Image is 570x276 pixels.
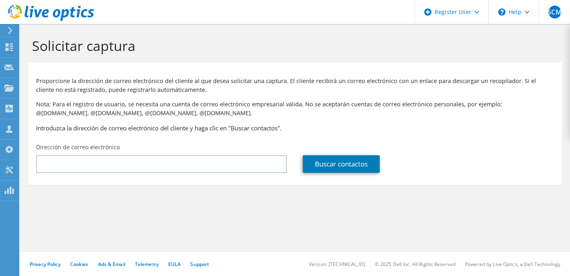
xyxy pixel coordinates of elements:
[135,261,159,268] a: Telemetry
[36,143,120,151] label: Dirección de correo electrónico
[98,261,125,268] a: Ads & Email
[36,100,554,118] p: Nota: Para el registro de usuario, se necesita una cuenta de correo electrónico empresarial válid...
[30,261,60,268] a: Privacy Policy
[303,155,380,173] a: Buscar contactos
[70,261,89,268] a: Cookies
[548,6,561,18] span: SCM
[32,37,554,54] h1: Solicitar captura
[36,124,554,132] h3: Introduzca la dirección de correo electrónico del cliente y haga clic en "Buscar contactos".
[36,77,554,94] p: Proporcione la dirección de correo electrónico del cliente al que desea solicitar una captura. El...
[168,261,181,268] a: EULA
[465,261,560,268] li: Powered by Live Optics, a Dell Technology
[190,261,209,268] a: Support
[375,261,455,268] li: © 2025 Dell Inc. All Rights Reserved
[498,8,506,16] svg: \n
[309,261,365,268] li: Version: [TECHNICAL_ID]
